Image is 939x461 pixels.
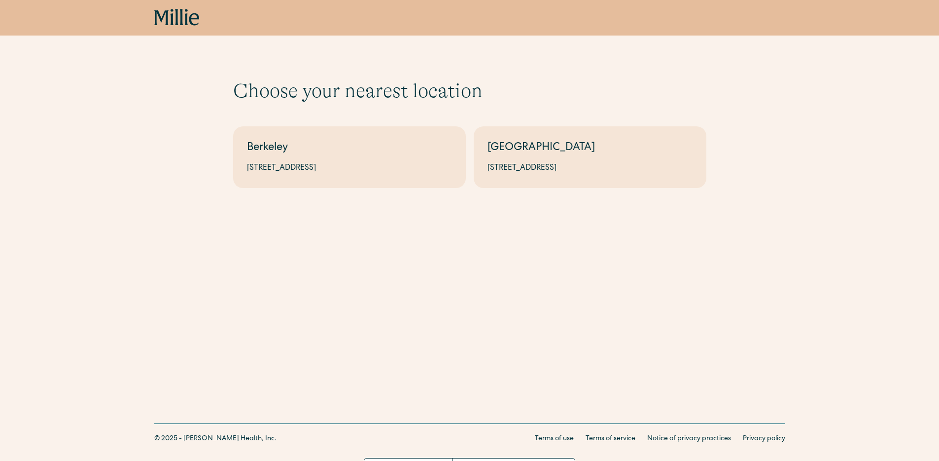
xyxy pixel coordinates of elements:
a: Terms of service [586,434,635,444]
a: [GEOGRAPHIC_DATA][STREET_ADDRESS] [474,126,706,188]
h1: Choose your nearest location [233,79,706,103]
a: Notice of privacy practices [647,434,731,444]
a: Terms of use [535,434,574,444]
div: © 2025 - [PERSON_NAME] Health, Inc. [154,434,277,444]
div: [GEOGRAPHIC_DATA] [487,140,693,156]
div: [STREET_ADDRESS] [247,162,452,174]
a: Privacy policy [743,434,785,444]
a: Berkeley[STREET_ADDRESS] [233,126,466,188]
a: home [154,9,200,27]
div: Berkeley [247,140,452,156]
div: [STREET_ADDRESS] [487,162,693,174]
